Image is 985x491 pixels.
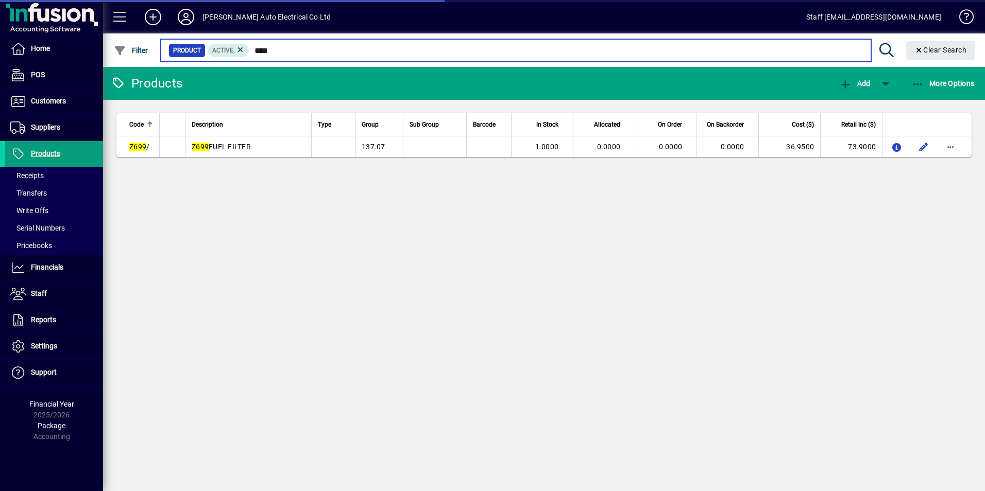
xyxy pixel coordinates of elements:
span: Sub Group [410,119,439,130]
div: In Stock [518,119,568,130]
em: Z699 [129,143,146,151]
span: Filter [114,46,148,55]
span: Serial Numbers [10,224,65,232]
span: On Backorder [707,119,744,130]
button: Edit [915,138,932,155]
span: Transfers [10,189,47,197]
span: FUEL FILTER [192,143,251,151]
span: Reports [31,315,56,324]
span: 0.0000 [659,143,683,151]
div: [PERSON_NAME] Auto Electrical Co Ltd [202,9,331,25]
div: Sub Group [410,119,460,130]
span: More Options [912,79,975,87]
div: On Order [641,119,691,130]
div: Allocated [580,119,630,130]
span: Write Offs [10,206,48,215]
td: 36.9500 [758,136,820,157]
button: Add [137,8,169,26]
span: Package [38,422,65,430]
span: Financial Year [29,400,74,408]
a: Staff [5,281,103,307]
span: Settings [31,342,57,350]
span: Support [31,368,57,376]
span: Allocated [594,119,620,130]
span: 0.0000 [721,143,744,151]
em: Z699 [192,143,209,151]
a: Transfers [5,184,103,202]
a: Knowledge Base [952,2,972,36]
span: On Order [658,119,682,130]
a: Support [5,360,103,385]
a: Financials [5,255,103,280]
a: Write Offs [5,202,103,219]
a: Pricebooks [5,237,103,254]
a: Serial Numbers [5,219,103,237]
button: Add [837,74,873,93]
div: Code [129,119,153,130]
span: Group [362,119,379,130]
a: Reports [5,307,103,333]
span: Receipts [10,171,44,180]
span: / [129,143,149,151]
button: Filter [111,41,151,60]
span: 0.0000 [597,143,621,151]
span: Retail Inc ($) [841,119,876,130]
span: Product [173,45,201,56]
span: Active [212,47,233,54]
span: Barcode [473,119,496,130]
button: More options [942,138,959,155]
button: More Options [909,74,977,93]
span: Pricebooks [10,241,52,250]
span: In Stock [536,119,558,130]
button: Profile [169,8,202,26]
a: POS [5,62,103,88]
div: Products [111,75,182,92]
button: Clear [906,41,975,60]
a: Settings [5,334,103,359]
span: Cost ($) [792,119,814,130]
a: Suppliers [5,115,103,141]
div: Staff [EMAIL_ADDRESS][DOMAIN_NAME] [806,9,941,25]
span: POS [31,71,45,79]
td: 73.9000 [820,136,882,157]
span: Type [318,119,331,130]
span: Description [192,119,223,130]
a: Receipts [5,167,103,184]
div: Barcode [473,119,505,130]
span: Staff [31,289,47,297]
span: Code [129,119,144,130]
mat-chip: Activation Status: Active [208,44,249,57]
div: Group [362,119,397,130]
span: 1.0000 [535,143,559,151]
span: 137.07 [362,143,385,151]
a: Customers [5,89,103,114]
span: Products [31,149,60,157]
div: Description [192,119,305,130]
span: Financials [31,263,63,271]
span: Add [839,79,870,87]
a: Home [5,36,103,62]
span: Customers [31,97,66,105]
span: Home [31,44,50,52]
span: Suppliers [31,123,60,131]
span: Clear Search [914,46,967,54]
div: On Backorder [703,119,753,130]
div: Type [318,119,349,130]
